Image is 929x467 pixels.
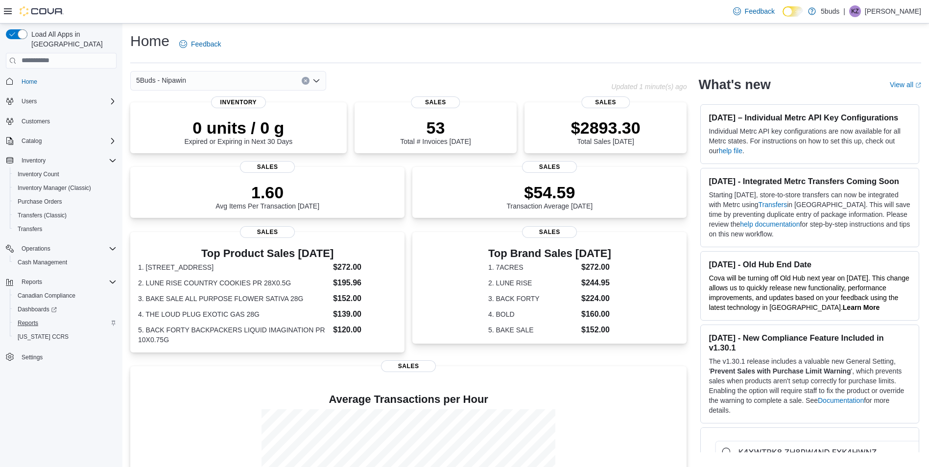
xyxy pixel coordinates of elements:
h3: Top Product Sales [DATE] [138,248,397,259]
span: Dashboards [18,305,57,313]
a: Purchase Orders [14,196,66,208]
a: [US_STATE] CCRS [14,331,72,343]
span: Inventory [211,96,266,108]
dt: 2. LUNE RISE [488,278,577,288]
span: Catalog [18,135,117,147]
h3: [DATE] - Integrated Metrc Transfers Coming Soon [709,176,911,186]
a: Customers [18,116,54,127]
span: KZ [851,5,858,17]
span: Canadian Compliance [14,290,117,302]
button: Transfers (Classic) [10,209,120,222]
p: Updated 1 minute(s) ago [611,83,687,91]
span: Inventory Manager (Classic) [14,182,117,194]
span: Transfers (Classic) [14,210,117,221]
a: Documentation [818,397,864,404]
p: $2893.30 [571,118,641,138]
h2: What's new [698,77,770,93]
svg: External link [915,82,921,88]
input: Dark Mode [783,6,803,17]
span: [US_STATE] CCRS [18,333,69,341]
a: help documentation [740,220,800,228]
span: Purchase Orders [14,196,117,208]
span: Purchase Orders [18,198,62,206]
a: help file [719,147,742,155]
button: Cash Management [10,256,120,269]
button: Reports [10,316,120,330]
a: Learn More [843,304,880,311]
span: Reports [22,278,42,286]
p: $54.59 [507,183,593,202]
span: Transfers (Classic) [18,211,67,219]
p: | [843,5,845,17]
button: Inventory [18,155,49,166]
span: Customers [18,115,117,127]
a: Cash Management [14,257,71,268]
dd: $139.00 [333,308,397,320]
a: Transfers [759,201,787,209]
h3: [DATE] - Old Hub End Date [709,259,911,269]
button: Home [2,74,120,89]
dt: 5. BACK FORTY BACKPACKERS LIQUID IMAGINATION PR 10X0.75G [138,325,329,345]
button: Clear input [302,77,310,85]
span: Sales [411,96,460,108]
div: Avg Items Per Transaction [DATE] [215,183,319,210]
h3: [DATE] - New Compliance Feature Included in v1.30.1 [709,333,911,352]
dd: $272.00 [333,261,397,273]
button: Purchase Orders [10,195,120,209]
dd: $195.96 [333,277,397,289]
span: Settings [18,350,117,363]
a: View allExternal link [890,81,921,89]
p: 1.60 [215,183,319,202]
p: The v1.30.1 release includes a valuable new General Setting, ' ', which prevents sales when produ... [709,356,911,415]
strong: Prevent Sales with Purchase Limit Warning [710,367,851,375]
span: Reports [14,317,117,329]
div: Total Sales [DATE] [571,118,641,145]
dt: 1. [STREET_ADDRESS] [138,262,329,272]
p: 0 units / 0 g [184,118,292,138]
a: Dashboards [10,303,120,316]
h4: Average Transactions per Hour [138,394,679,405]
button: Operations [2,242,120,256]
span: Cash Management [14,257,117,268]
a: Inventory Manager (Classic) [14,182,95,194]
a: Canadian Compliance [14,290,79,302]
span: Home [22,78,37,86]
a: Transfers (Classic) [14,210,71,221]
span: Load All Apps in [GEOGRAPHIC_DATA] [27,29,117,49]
div: Transaction Average [DATE] [507,183,593,210]
a: Reports [14,317,42,329]
span: Dashboards [14,304,117,315]
dd: $152.00 [333,293,397,304]
p: 5buds [821,5,839,17]
span: Sales [240,161,295,173]
button: Users [18,95,41,107]
button: Reports [18,276,46,288]
p: [PERSON_NAME] [865,5,921,17]
span: Sales [581,96,630,108]
div: Expired or Expiring in Next 30 Days [184,118,292,145]
span: Users [18,95,117,107]
dd: $224.00 [581,293,611,304]
dd: $120.00 [333,324,397,336]
p: Individual Metrc API key configurations are now available for all Metrc states. For instructions ... [709,126,911,156]
div: Total # Invoices [DATE] [400,118,471,145]
span: Operations [22,245,50,253]
span: Inventory [22,157,46,164]
button: Catalog [2,134,120,148]
button: Canadian Compliance [10,289,120,303]
span: Home [18,75,117,88]
button: Customers [2,114,120,128]
span: 5Buds - Nipawin [136,74,186,86]
span: Cova will be turning off Old Hub next year on [DATE]. This change allows us to quickly release ne... [709,274,909,311]
button: Users [2,94,120,108]
button: Catalog [18,135,46,147]
span: Users [22,97,37,105]
span: Sales [381,360,436,372]
h1: Home [130,31,169,51]
dd: $272.00 [581,261,611,273]
span: Reports [18,276,117,288]
dd: $160.00 [581,308,611,320]
button: Transfers [10,222,120,236]
span: Settings [22,353,43,361]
